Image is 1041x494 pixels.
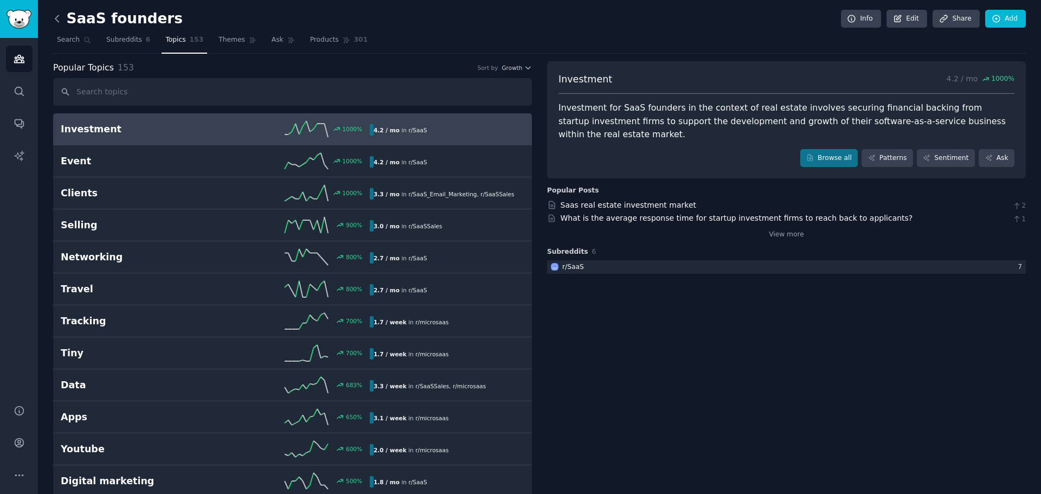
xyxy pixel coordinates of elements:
[769,230,804,240] a: View more
[415,383,449,389] span: r/ SaaSSales
[118,62,134,73] span: 153
[190,35,204,45] span: 153
[408,255,427,261] span: r/ SaaS
[408,191,477,197] span: r/ SaaS_Email_Marketing
[370,348,452,360] div: in
[310,35,339,45] span: Products
[562,262,584,272] div: r/ SaaS
[61,378,215,392] h2: Data
[917,149,975,168] a: Sentiment
[547,186,599,196] div: Popular Posts
[342,189,362,197] div: 1000 %
[346,381,362,389] div: 683 %
[53,78,532,106] input: Search topics
[162,31,207,54] a: Topics153
[53,241,532,273] a: Networking800%2.7 / moin r/SaaS
[53,31,95,54] a: Search
[106,35,142,45] span: Subreddits
[979,149,1014,168] a: Ask
[102,31,154,54] a: Subreddits6
[374,127,400,133] b: 4.2 / mo
[61,187,215,200] h2: Clients
[985,10,1026,28] a: Add
[219,35,245,45] span: Themes
[374,415,407,421] b: 3.1 / week
[53,177,532,209] a: Clients1000%3.3 / moin r/SaaS_Email_Marketing,r/SaaSSales
[370,284,431,296] div: in
[408,287,427,293] span: r/ SaaS
[342,157,362,165] div: 1000 %
[1018,262,1026,272] div: 7
[268,31,299,54] a: Ask
[374,287,400,293] b: 2.7 / mo
[862,149,913,168] a: Patterns
[342,125,362,133] div: 1000 %
[61,123,215,136] h2: Investment
[7,10,31,29] img: GummySearch logo
[415,351,448,357] span: r/ microsaas
[346,253,362,261] div: 800 %
[374,255,400,261] b: 2.7 / mo
[374,447,407,453] b: 2.0 / week
[502,64,532,72] button: Growth
[449,383,451,389] span: ,
[272,35,284,45] span: Ask
[374,479,400,485] b: 1.8 / mo
[61,474,215,488] h2: Digital marketing
[374,159,400,165] b: 4.2 / mo
[346,221,362,229] div: 900 %
[346,477,362,485] div: 500 %
[53,305,532,337] a: Tracking700%1.7 / weekin r/microsaas
[370,188,517,200] div: in
[478,64,498,72] div: Sort by
[370,444,452,455] div: in
[841,10,881,28] a: Info
[61,315,215,328] h2: Tracking
[408,127,427,133] span: r/ SaaS
[551,263,558,271] img: SaaS
[502,64,522,72] span: Growth
[306,31,371,54] a: Products301
[370,412,452,424] div: in
[165,35,185,45] span: Topics
[370,156,431,168] div: in
[561,201,697,209] a: Saas real estate investment market
[370,476,431,487] div: in
[370,124,431,136] div: in
[886,10,927,28] a: Edit
[415,319,448,325] span: r/ microsaas
[215,31,260,54] a: Themes
[800,149,858,168] a: Browse all
[53,209,532,241] a: Selling900%3.0 / moin r/SaaSSales
[408,223,442,229] span: r/ SaaSSales
[346,317,362,325] div: 700 %
[354,35,368,45] span: 301
[991,74,1014,84] span: 1000 %
[374,223,400,229] b: 3.0 / mo
[346,285,362,293] div: 800 %
[61,283,215,296] h2: Travel
[453,383,486,389] span: r/ microsaas
[346,413,362,421] div: 650 %
[547,247,588,257] span: Subreddits
[370,220,446,232] div: in
[480,191,514,197] span: r/ SaaSSales
[1012,215,1026,224] span: 1
[57,35,80,45] span: Search
[346,349,362,357] div: 700 %
[370,380,490,392] div: in
[53,113,532,145] a: Investment1000%4.2 / moin r/SaaS
[346,445,362,453] div: 600 %
[61,251,215,264] h2: Networking
[370,252,431,264] div: in
[53,433,532,465] a: Youtube600%2.0 / weekin r/microsaas
[53,61,114,75] span: Popular Topics
[53,10,183,28] h2: SaaS founders
[61,155,215,168] h2: Event
[558,101,1014,142] div: Investment for SaaS founders in the context of real estate involves securing financial backing fr...
[947,73,1014,86] p: 4.2 / mo
[61,442,215,456] h2: Youtube
[477,191,479,197] span: ,
[592,248,596,255] span: 6
[53,401,532,433] a: Apps650%3.1 / weekin r/microsaas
